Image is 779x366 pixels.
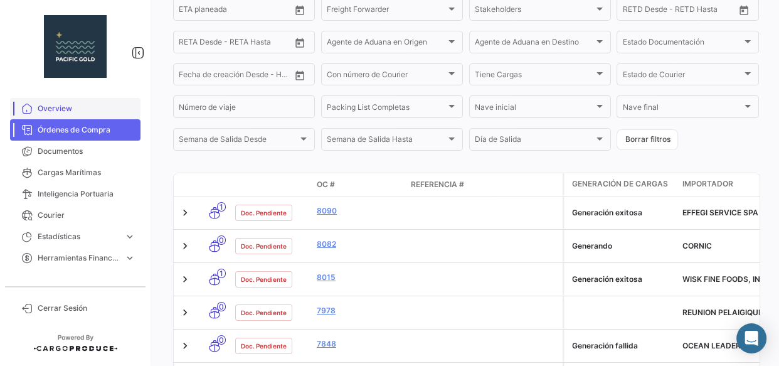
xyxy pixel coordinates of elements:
[217,202,226,212] span: 1
[38,146,135,157] span: Documentos
[10,162,140,183] a: Cargas Marítimas
[682,178,733,190] span: Importador
[179,7,201,16] input: Desde
[217,235,226,245] span: 0
[10,119,140,141] a: Órdenes de Compra
[290,33,309,52] button: Open calendar
[622,40,741,48] span: Estado Documentación
[217,269,226,278] span: 1
[317,205,401,217] a: 8090
[241,208,287,218] span: Doc. Pendiente
[572,178,668,190] span: Generación de cargas
[475,137,594,146] span: Día de Salida
[564,173,677,196] datatable-header-cell: Generación de cargas
[199,180,230,190] datatable-header-cell: Modo de Transporte
[38,252,119,264] span: Herramientas Financieras
[10,141,140,162] a: Documentos
[475,40,594,48] span: Agente de Aduana en Destino
[38,167,135,178] span: Cargas Marítimas
[617,129,678,150] button: Borrar filtros
[290,66,309,85] button: Open calendar
[622,105,741,114] span: Nave final
[475,105,594,114] span: Nave inicial
[230,180,312,190] datatable-header-cell: Estado Doc.
[327,40,446,48] span: Agente de Aduana en Origen
[327,105,446,114] span: Packing List Completas
[734,1,753,19] button: Open calendar
[475,7,594,16] span: Stakeholders
[38,188,135,200] span: Inteligencia Portuaria
[736,323,766,353] div: Abrir Intercom Messenger
[622,7,645,16] input: Desde
[179,240,191,252] a: Expand/Collapse Row
[10,183,140,205] a: Inteligencia Portuaria
[572,340,672,352] div: Generación fallida
[327,7,446,16] span: Freight Forwarder
[317,305,401,316] a: 7978
[327,137,446,146] span: Semana de Salida Hasta
[124,252,135,264] span: expand_more
[622,72,741,81] span: Estado de Courier
[179,273,191,286] a: Expand/Collapse Row
[572,274,672,285] div: Generación exitosa
[682,274,768,284] span: WISK FINE FOODS, INC.
[317,179,335,190] span: OC #
[179,72,201,81] input: Desde
[317,272,401,283] a: 8015
[217,302,226,311] span: 0
[179,207,191,219] a: Expand/Collapse Row
[179,137,298,146] span: Semana de Salida Desde
[654,7,707,16] input: Hasta
[241,341,287,351] span: Doc. Pendiente
[475,72,594,81] span: Tiene Cargas
[290,1,309,19] button: Open calendar
[411,179,464,190] span: Referencia #
[38,231,119,242] span: Estadísticas
[38,303,135,314] span: Cerrar Sesión
[124,231,135,242] span: expand_more
[10,98,140,119] a: Overview
[38,124,135,136] span: Órdenes de Compra
[241,308,287,318] span: Doc. Pendiente
[317,338,401,350] a: 7848
[406,174,563,195] datatable-header-cell: Referencia #
[210,40,263,48] input: Hasta
[572,207,672,218] div: Generación exitosa
[210,7,263,16] input: Hasta
[312,174,406,195] datatable-header-cell: OC #
[241,241,287,251] span: Doc. Pendiente
[38,210,135,221] span: Courier
[217,335,226,345] span: 0
[327,72,446,81] span: Con número de Courier
[10,205,140,226] a: Courier
[682,241,712,250] span: CORNIC
[179,40,201,48] input: Desde
[44,15,107,78] img: 47d2737c-ca64-4be4-8c0e-90a095a31fb8.jpg
[317,239,401,250] a: 8082
[179,306,191,319] a: Expand/Collapse Row
[572,240,672,252] div: Generando
[179,340,191,352] a: Expand/Collapse Row
[38,103,135,114] span: Overview
[210,72,263,81] input: Hasta
[682,208,758,217] span: EFFEGI SERVICE SPA
[241,274,287,284] span: Doc. Pendiente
